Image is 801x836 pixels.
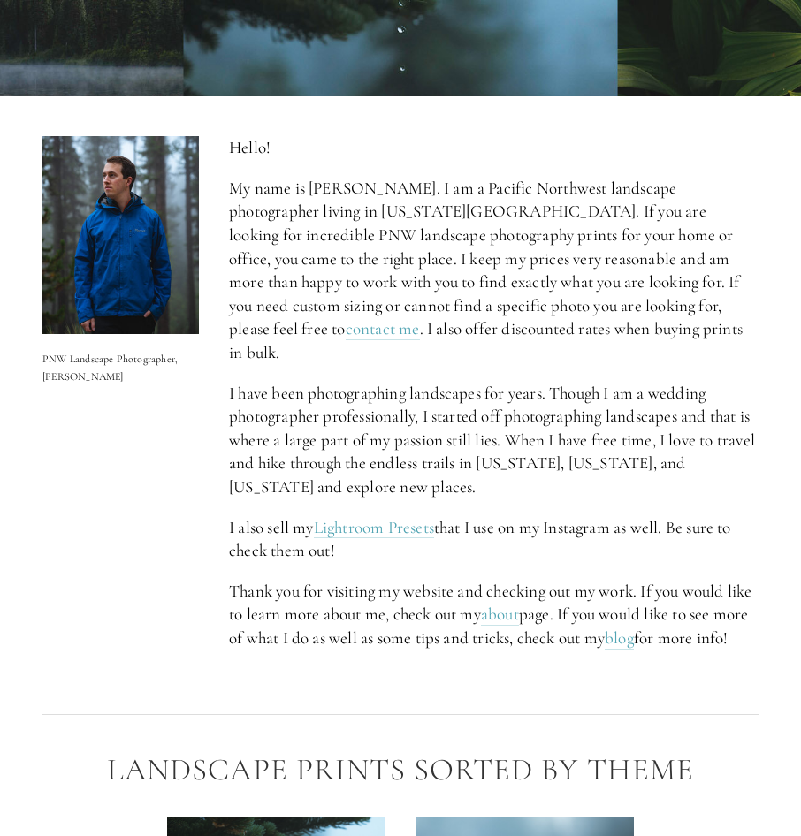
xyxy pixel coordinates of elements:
img: PNW Landscape Photographer, Zach Nichols [42,136,199,334]
p: I have been photographing landscapes for years. Though I am a wedding photographer professionally... [229,382,759,499]
a: contact me [346,318,420,340]
p: PNW Landscape Photographer, [PERSON_NAME] [42,350,199,385]
h2: Landscape Prints Sorted by Theme [42,753,759,787]
p: I also sell my that I use on my Instagram as well. Be sure to check them out! [229,516,759,563]
a: blog [605,627,634,650]
p: Thank you for visiting my website and checking out my work. If you would like to learn more about... [229,580,759,650]
a: about [481,604,519,626]
p: My name is [PERSON_NAME]. I am a Pacific Northwest landscape photographer living in [US_STATE][GE... [229,177,759,365]
p: Hello! [229,136,759,160]
a: Lightroom Presets [314,517,434,539]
